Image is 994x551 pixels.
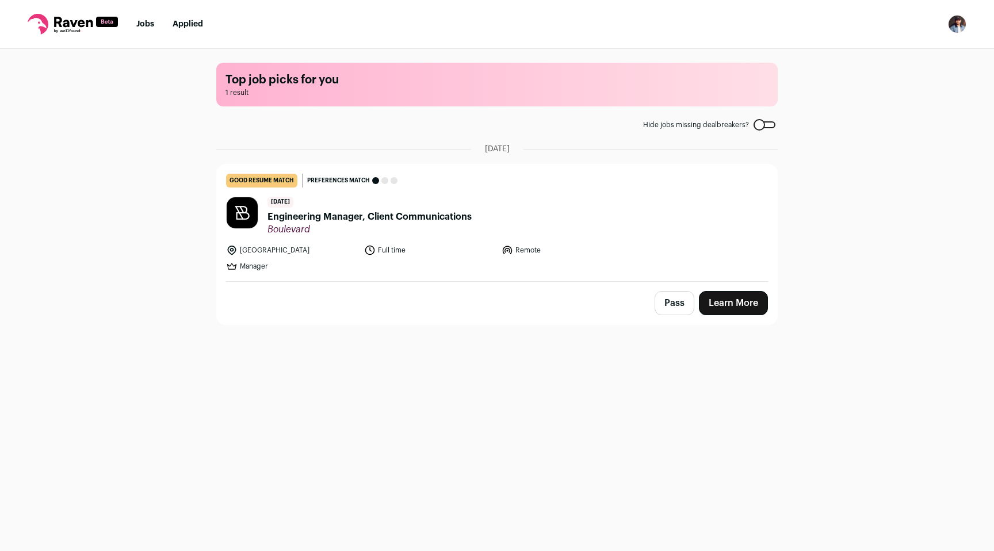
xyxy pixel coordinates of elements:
div: good resume match [226,174,297,188]
li: Manager [226,261,357,272]
span: [DATE] [485,143,510,155]
button: Pass [655,291,694,315]
span: Boulevard [267,224,472,235]
li: Full time [364,244,495,256]
button: Open dropdown [948,15,966,33]
img: 1074608-medium_jpg [948,15,966,33]
span: [DATE] [267,197,293,208]
li: [GEOGRAPHIC_DATA] [226,244,357,256]
span: Preferences match [307,175,370,186]
h1: Top job picks for you [225,72,769,88]
a: Jobs [136,20,154,28]
a: good resume match Preferences match [DATE] Engineering Manager, Client Communications Boulevard [... [217,164,777,281]
span: Engineering Manager, Client Communications [267,210,472,224]
span: Hide jobs missing dealbreakers? [643,120,749,129]
a: Applied [173,20,203,28]
a: Learn More [699,291,768,315]
li: Remote [502,244,633,256]
img: f6212736f94d474d6b57d3888104cbc720eedca002415545c9783f33a40c45ea.png [227,197,258,228]
span: 1 result [225,88,769,97]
